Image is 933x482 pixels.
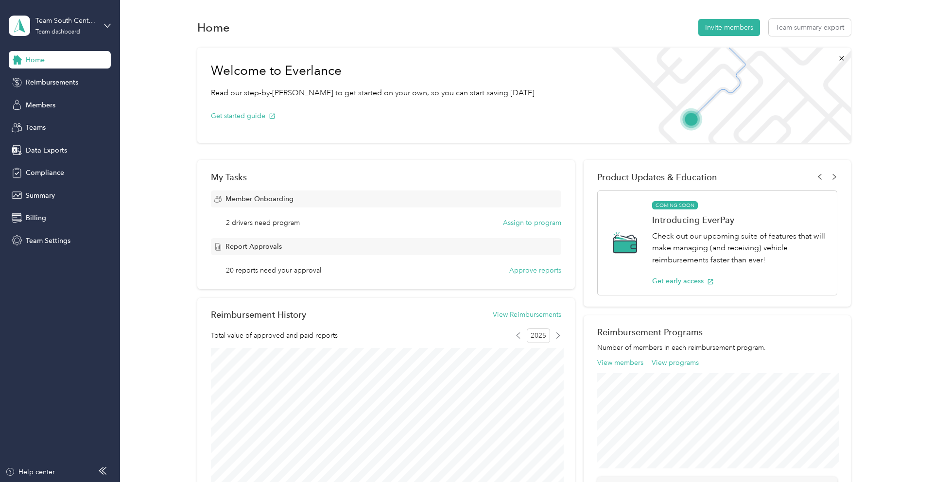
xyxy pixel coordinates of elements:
span: 2 drivers need program [226,218,300,228]
span: 20 reports need your approval [226,265,321,275]
h2: Reimbursement History [211,310,306,320]
iframe: Everlance-gr Chat Button Frame [879,428,933,482]
button: Get started guide [211,111,276,121]
span: Teams [26,122,46,133]
h1: Introducing EverPay [652,215,827,225]
span: Members [26,100,55,110]
span: Member Onboarding [225,194,294,204]
h1: Home [197,22,230,33]
p: Read our step-by-[PERSON_NAME] to get started on your own, so you can start saving [DATE]. [211,87,536,99]
span: Report Approvals [225,241,282,252]
button: Get early access [652,276,714,286]
h1: Welcome to Everlance [211,63,536,79]
span: Product Updates & Education [597,172,717,182]
div: Team South Central (Crystal) [35,16,96,26]
div: My Tasks [211,172,562,182]
span: Compliance [26,168,64,178]
h2: Reimbursement Programs [597,327,837,337]
span: Summary [26,190,55,201]
button: Approve reports [509,265,561,275]
img: Welcome to everlance [602,48,851,143]
p: Check out our upcoming suite of features that will make managing (and receiving) vehicle reimburs... [652,230,827,266]
span: Total value of approved and paid reports [211,330,338,341]
button: View members [597,358,643,368]
p: Number of members in each reimbursement program. [597,343,837,353]
div: Team dashboard [35,29,80,35]
button: Invite members [698,19,760,36]
span: Reimbursements [26,77,78,87]
span: Data Exports [26,145,67,155]
span: 2025 [527,328,550,343]
span: Billing [26,213,46,223]
button: Help center [5,467,55,477]
button: View Reimbursements [493,310,561,320]
button: Team summary export [769,19,851,36]
span: Team Settings [26,236,70,246]
span: COMING SOON [652,201,698,210]
button: Assign to program [503,218,561,228]
button: View programs [652,358,699,368]
span: Home [26,55,45,65]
